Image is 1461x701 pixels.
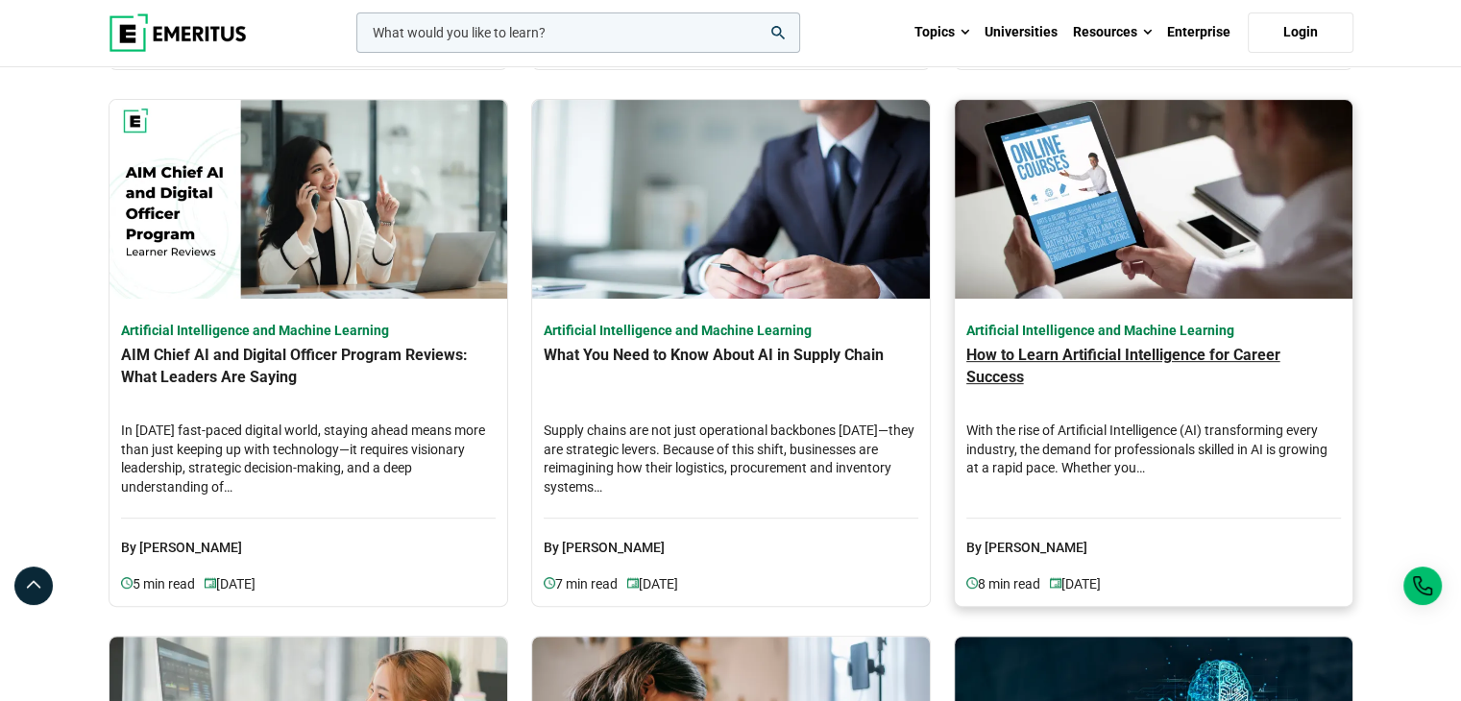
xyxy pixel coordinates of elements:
[121,322,496,595] a: Artificial Intelligence and Machine Learning AIM Chief AI and Digital Officer Program Reviews: Wh...
[544,577,555,589] img: video-views
[966,345,1341,412] h4: How to Learn Artificial Intelligence for Career Success
[966,577,978,589] img: video-views
[532,100,930,299] img: What You Need to Know About AI in Supply Chain | Online Artificial Intelligence and Machine Learn...
[966,574,1050,594] p: 8 min read
[966,518,1341,559] p: By [PERSON_NAME]
[110,100,507,299] img: AIM Chief AI and Digital Officer Program Reviews: What Leaders Are Saying | Online Artificial Int...
[1050,574,1101,594] p: [DATE]
[1050,577,1061,589] img: video-views
[544,518,918,559] p: By [PERSON_NAME]
[121,422,496,498] h4: In [DATE] fast-paced digital world, staying ahead means more than just keeping up with technology...
[544,322,918,595] a: Artificial Intelligence and Machine Learning What You Need to Know About AI in Supply Chain Suppl...
[544,422,918,498] h4: Supply chains are not just operational backbones [DATE]—they are strategic levers. Because of thi...
[544,574,627,594] p: 7 min read
[544,322,918,341] h4: Artificial Intelligence and Machine Learning
[205,574,256,594] p: [DATE]
[205,577,216,589] img: video-views
[121,322,496,341] h4: Artificial Intelligence and Machine Learning
[955,100,1352,299] img: How to Learn Artificial Intelligence for Career Success | Online Artificial Intelligence and Mach...
[356,12,800,53] input: woocommerce-product-search-field-0
[121,345,496,412] h4: AIM Chief AI and Digital Officer Program Reviews: What Leaders Are Saying
[1248,12,1353,53] a: Login
[966,322,1341,595] a: Artificial Intelligence and Machine Learning How to Learn Artificial Intelligence for Career Succ...
[544,345,918,412] h4: What You Need to Know About AI in Supply Chain
[121,574,205,594] p: 5 min read
[627,574,678,594] p: [DATE]
[627,577,639,589] img: video-views
[966,322,1341,341] h4: Artificial Intelligence and Machine Learning
[966,422,1341,498] h4: With the rise of Artificial Intelligence (AI) transforming every industry, the demand for profess...
[121,577,133,589] img: video-views
[121,518,496,559] p: By [PERSON_NAME]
